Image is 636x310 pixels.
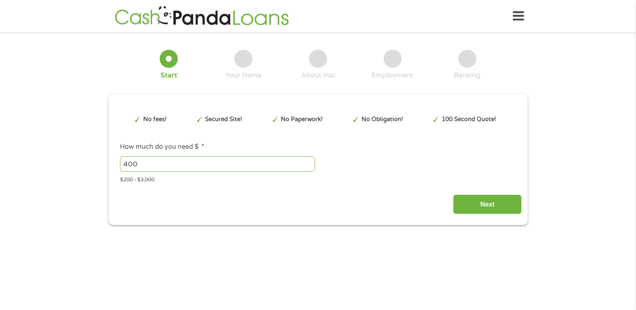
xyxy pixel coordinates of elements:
[112,5,291,28] img: GetLoanNow Logo
[442,115,496,124] p: 100 Second Quote!
[453,195,522,214] input: Next
[226,71,262,80] div: Your Home
[120,143,204,151] label: How much do you need $
[120,173,516,184] div: $200 - $3,000
[454,71,480,80] div: Banking
[372,71,413,80] div: Employment
[205,115,242,124] p: Secured Site!
[362,115,403,124] p: No Obligation!
[143,115,167,124] p: No fees!
[301,71,335,80] div: About You
[281,115,323,124] p: No Paperwork!
[161,71,177,80] div: Start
